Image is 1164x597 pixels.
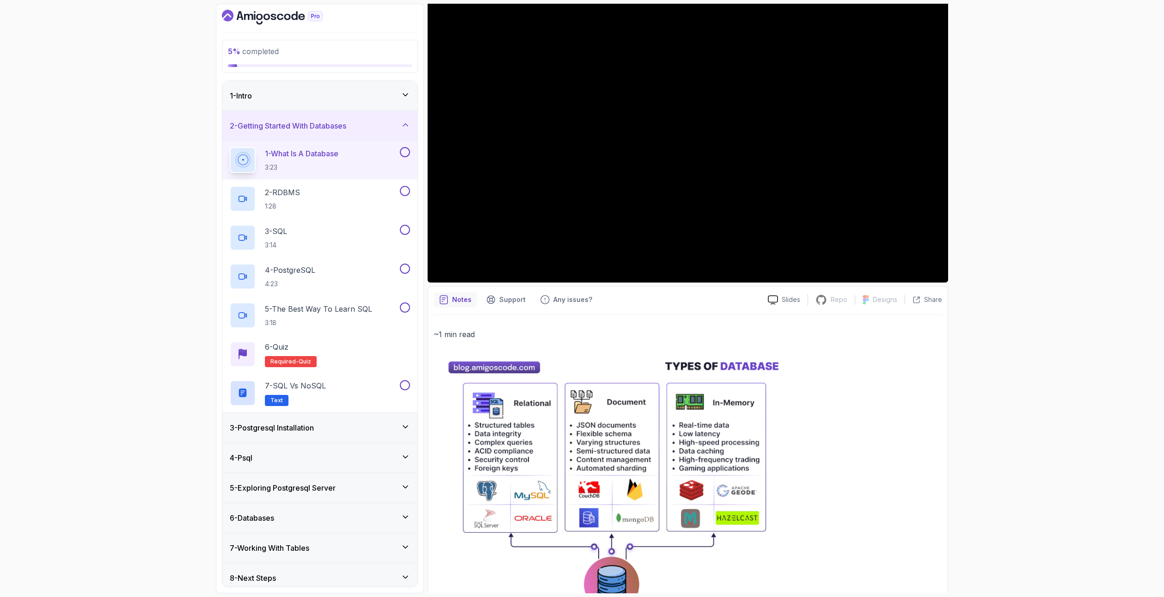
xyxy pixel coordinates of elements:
p: Repo [831,295,847,304]
p: Slides [782,295,800,304]
a: Dashboard [222,10,344,25]
button: 1-What Is A Database3:23 [230,147,410,173]
span: Text [270,397,283,404]
p: 7 - SQL vs NoSQL [265,380,326,391]
p: Share [924,295,942,304]
button: 3-Postgresql Installation [222,413,417,443]
p: ~1 min read [434,328,942,341]
button: 6-QuizRequired-quiz [230,341,410,367]
p: 6 - Quiz [265,341,288,352]
p: 4:23 [265,279,315,289]
span: completed [228,47,279,56]
button: 1-Intro [222,81,417,111]
p: 3:14 [265,240,287,250]
button: 6-Databases [222,503,417,533]
p: 3:18 [265,318,372,327]
span: 5 % [228,47,240,56]
button: 4-Psql [222,443,417,473]
p: Any issues? [553,295,592,304]
button: 2-Getting Started With Databases [222,111,417,141]
button: 8-Next Steps [222,563,417,593]
h3: 5 - Exploring Postgresql Server [230,482,336,493]
h3: 8 - Next Steps [230,572,276,584]
p: 5 - The Best Way To Learn SQL [265,303,372,314]
p: Designs [873,295,897,304]
button: 7-SQL vs NoSQLText [230,380,410,406]
p: 3:23 [265,163,338,172]
h3: 3 - Postgresql Installation [230,422,314,433]
p: 1:28 [265,202,300,211]
p: 4 - PostgreSQL [265,265,315,276]
button: 5-Exploring Postgresql Server [222,473,417,503]
button: 4-PostgreSQL4:23 [230,264,410,289]
button: 2-RDBMS1:28 [230,186,410,212]
button: 7-Working With Tables [222,533,417,563]
button: notes button [434,292,477,307]
h3: 7 - Working With Tables [230,542,309,554]
h3: 6 - Databases [230,512,274,523]
a: Slides [760,295,808,305]
p: Support [499,295,526,304]
p: 2 - RDBMS [265,187,300,198]
span: quiz [299,358,311,365]
button: 3-SQL3:14 [230,225,410,251]
h3: 2 - Getting Started With Databases [230,120,346,131]
button: Feedback button [535,292,598,307]
span: Required- [270,358,299,365]
p: Notes [452,295,472,304]
p: 1 - What Is A Database [265,148,338,159]
p: 3 - SQL [265,226,287,237]
button: 5-The Best Way To Learn SQL3:18 [230,302,410,328]
h3: 1 - Intro [230,90,252,101]
button: Share [905,295,942,304]
button: Support button [481,292,531,307]
h3: 4 - Psql [230,452,252,463]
